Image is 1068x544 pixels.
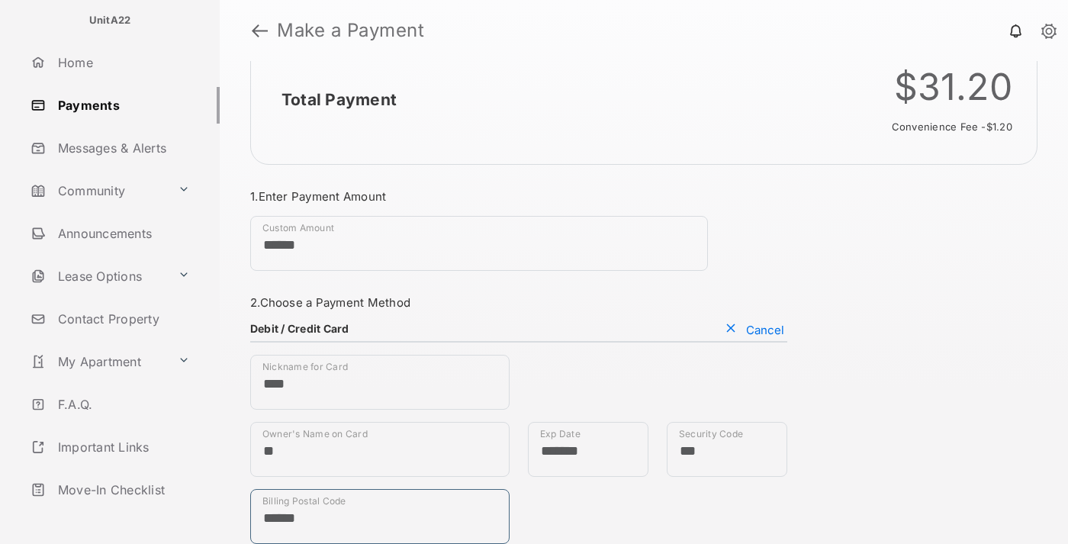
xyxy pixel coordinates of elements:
button: Cancel [722,322,787,337]
p: UnitA22 [89,13,131,28]
a: Community [24,172,172,209]
a: Important Links [24,429,196,465]
h3: 1. Enter Payment Amount [250,189,787,204]
a: Announcements [24,215,220,252]
span: Convenience fee - $1.20 [892,121,1012,134]
h3: 2. Choose a Payment Method [250,295,787,310]
a: Home [24,44,220,81]
h4: Debit / Credit Card [250,322,349,335]
a: My Apartment [24,343,172,380]
a: Messages & Alerts [24,130,220,166]
a: Lease Options [24,258,172,295]
h2: Total Payment [281,90,397,109]
a: Move-In Checklist [24,472,220,508]
div: $31.20 [880,65,1012,109]
iframe: Credit card field [528,355,787,422]
a: F.A.Q. [24,386,220,423]
strong: Make a Payment [277,21,424,40]
a: Payments [24,87,220,124]
a: Contact Property [24,301,220,337]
